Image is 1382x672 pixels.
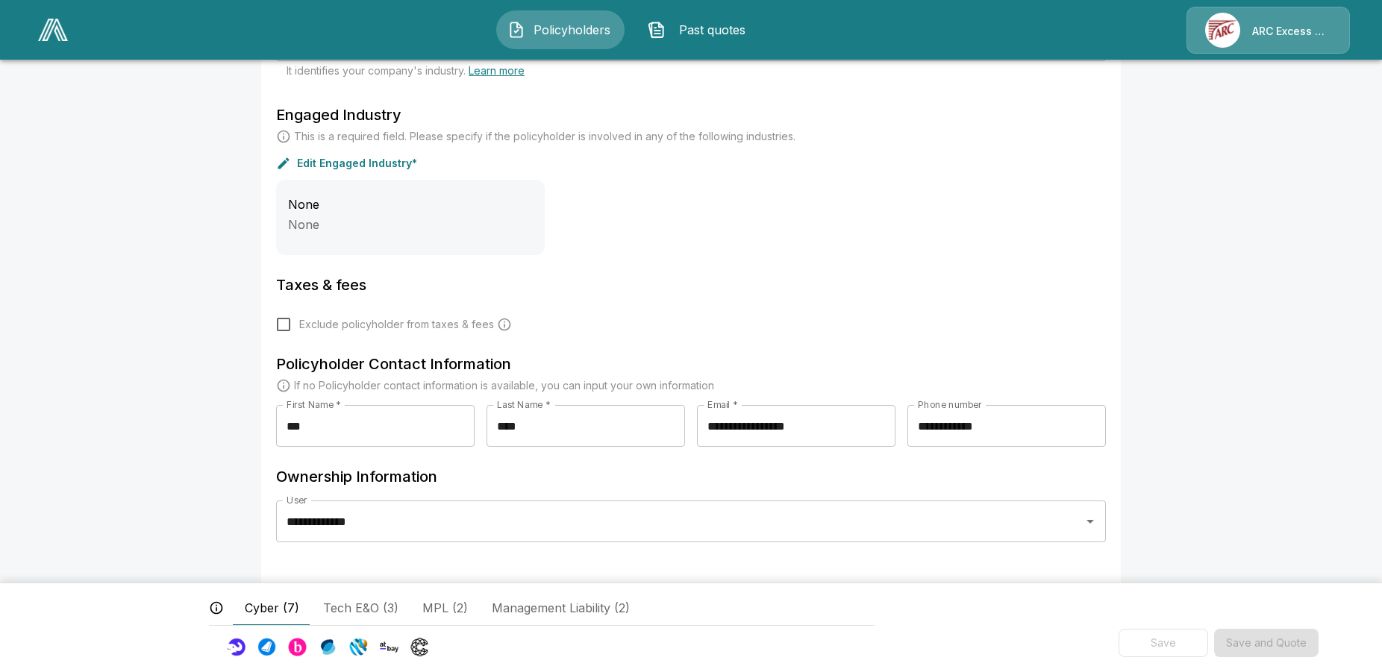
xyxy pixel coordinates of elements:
span: Tech E&O (3) [323,599,398,617]
img: Carrier Logo [410,638,429,656]
span: Past quotes [672,21,754,39]
img: Carrier Logo [349,638,368,656]
img: Carrier Logo [319,638,337,656]
label: Last Name * [497,398,550,411]
a: Agency IconARC Excess & Surplus [1186,7,1350,54]
span: It identifies your company's industry. [287,64,525,77]
span: Management Liability (2) [492,599,630,617]
span: None [288,197,319,212]
span: None [288,217,319,232]
p: If no Policyholder contact information is available, you can input your own information [294,378,714,393]
span: Policyholders [531,21,613,39]
h6: Policyholder Contact Information [276,352,1106,376]
label: Email * [707,398,738,411]
label: User [287,494,307,506]
label: First Name * [287,398,341,411]
span: Exclude policyholder from taxes & fees [299,317,494,332]
img: Policyholders Icon [507,21,525,39]
span: Cyber (7) [245,599,299,617]
p: This is a required field. Please specify if the policyholder is involved in any of the following ... [294,129,795,144]
a: Learn more [469,64,525,77]
h6: Engaged Industry [276,103,1106,127]
button: Policyholders IconPolicyholders [496,10,625,49]
label: Phone number [918,398,982,411]
svg: Carrier and processing fees will still be applied [497,317,512,332]
img: Agency Icon [1205,13,1240,48]
h6: Taxes & fees [276,273,1106,297]
img: Carrier Logo [257,638,276,656]
p: Edit Engaged Industry* [297,158,417,169]
img: Carrier Logo [380,638,398,656]
button: Open [1080,511,1101,532]
h6: Ownership Information [276,465,1106,489]
span: MPL (2) [422,599,468,617]
img: Past quotes Icon [648,21,666,39]
img: AA Logo [38,19,68,41]
button: Past quotes IconPast quotes [637,10,765,49]
img: Carrier Logo [288,638,307,656]
p: ARC Excess & Surplus [1252,24,1331,39]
